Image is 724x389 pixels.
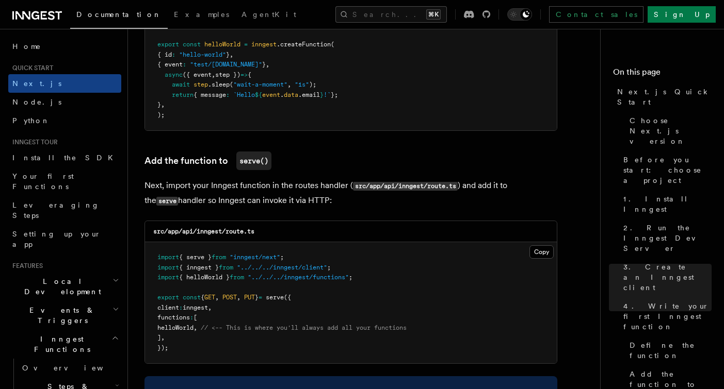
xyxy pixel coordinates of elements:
span: const [183,41,201,48]
kbd: ⌘K [426,9,441,20]
span: , [215,294,219,301]
span: POST [222,294,237,301]
span: ; [280,253,284,261]
a: Before you start: choose a project [619,150,712,190]
a: Install the SDK [8,148,121,167]
span: serve [266,294,284,301]
span: 4. Write your first Inngest function [623,301,712,332]
span: ); [157,111,165,119]
a: Python [8,111,121,130]
button: Events & Triggers [8,301,121,330]
a: 4. Write your first Inngest function [619,297,712,336]
span: { inngest } [179,264,219,271]
a: 2. Run the Inngest Dev Server [619,218,712,258]
span: data [284,91,298,98]
button: Local Development [8,272,121,301]
span: Features [8,262,43,270]
span: [ [194,314,197,321]
code: src/app/api/inngest/route.ts [153,228,254,235]
button: Search...⌘K [335,6,447,23]
span: Node.js [12,98,61,106]
span: Overview [22,364,128,372]
span: .email [298,91,320,98]
span: GET [204,294,215,301]
span: step [194,81,208,88]
span: }); [157,344,168,351]
span: , [237,294,240,301]
span: ${ [255,91,262,98]
a: 1. Install Inngest [619,190,712,218]
span: } [226,51,230,58]
a: Documentation [70,3,168,29]
span: "wait-a-moment" [233,81,287,88]
span: , [230,51,233,58]
span: , [208,304,212,311]
a: Sign Up [648,6,716,23]
span: Next.js Quick Start [617,87,712,107]
span: , [266,61,269,68]
a: Leveraging Steps [8,196,121,225]
span: export [157,41,179,48]
span: Leveraging Steps [12,201,100,219]
span: Next.js [12,79,61,88]
a: Add the function toserve() [144,151,271,170]
span: : [183,61,186,68]
h4: On this page [613,66,712,82]
span: , [287,81,291,88]
span: functions [157,314,190,321]
span: : [190,314,194,321]
span: ] [157,334,161,341]
span: { message [194,91,226,98]
span: // <-- This is where you'll always add all your functions [201,324,407,331]
span: async [165,71,183,78]
span: Local Development [8,276,112,297]
a: Your first Functions [8,167,121,196]
a: Contact sales [549,6,643,23]
span: : [226,91,230,98]
span: = [244,41,248,48]
span: helloWorld [157,324,194,331]
span: ); [309,81,316,88]
span: Choose Next.js version [630,115,712,146]
span: } [262,61,266,68]
a: Setting up your app [8,225,121,253]
span: { id [157,51,172,58]
button: Inngest Functions [8,330,121,359]
span: from [230,274,244,281]
span: ({ [284,294,291,301]
span: } [255,294,259,301]
p: Next, import your Inngest function in the routes handler ( ) and add it to the handler so Inngest... [144,178,557,208]
span: Quick start [8,64,53,72]
a: Next.js [8,74,121,93]
span: { [248,71,251,78]
span: => [240,71,248,78]
span: "hello-world" [179,51,226,58]
span: } [320,91,324,98]
span: ; [327,264,331,271]
span: Inngest Functions [8,334,111,354]
span: event [262,91,280,98]
span: from [219,264,233,271]
span: inngest [183,304,208,311]
a: AgentKit [235,3,302,28]
span: !` [324,91,331,98]
span: , [194,324,197,331]
span: } [157,101,161,108]
span: `Hello [233,91,255,98]
a: Examples [168,3,235,28]
span: Inngest tour [8,138,58,146]
span: "../../../inngest/client" [237,264,327,271]
span: { [201,294,204,301]
span: AgentKit [242,10,296,19]
span: import [157,264,179,271]
span: client [157,304,179,311]
span: ({ event [183,71,212,78]
span: Home [12,41,41,52]
span: , [161,334,165,341]
code: serve() [236,151,271,170]
span: step }) [215,71,240,78]
span: , [212,71,215,78]
span: ( [230,81,233,88]
span: "test/[DOMAIN_NAME]" [190,61,262,68]
button: Toggle dark mode [507,8,532,21]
